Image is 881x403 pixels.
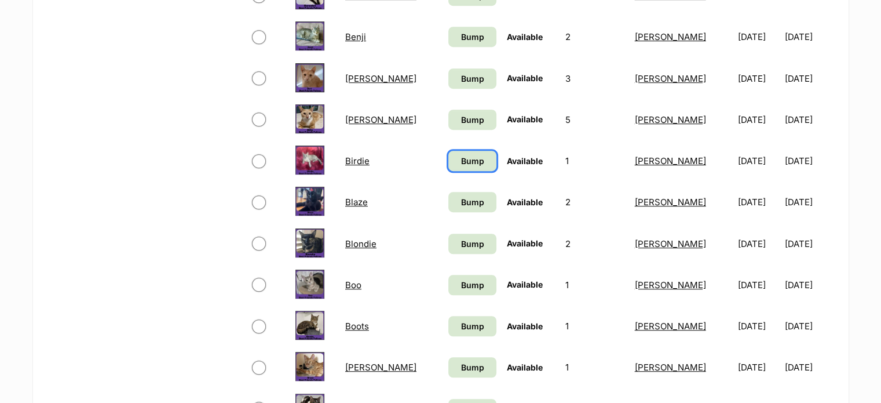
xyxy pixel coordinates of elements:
[733,141,784,181] td: [DATE]
[295,352,324,381] img: Bruce
[448,357,496,377] a: Bump
[345,114,416,125] a: [PERSON_NAME]
[345,155,370,166] a: Birdie
[785,224,835,264] td: [DATE]
[733,347,784,387] td: [DATE]
[448,316,496,336] a: Bump
[507,238,543,248] span: Available
[507,156,543,166] span: Available
[561,100,629,140] td: 5
[507,197,543,207] span: Available
[507,73,543,83] span: Available
[448,27,496,47] a: Bump
[460,196,484,208] span: Bump
[733,182,784,222] td: [DATE]
[635,155,706,166] a: [PERSON_NAME]
[561,59,629,99] td: 3
[635,73,706,84] a: [PERSON_NAME]
[785,100,835,140] td: [DATE]
[635,279,706,291] a: [PERSON_NAME]
[448,192,496,212] a: Bump
[507,279,543,289] span: Available
[448,110,496,130] a: Bump
[733,100,784,140] td: [DATE]
[635,321,706,332] a: [PERSON_NAME]
[785,347,835,387] td: [DATE]
[460,31,484,43] span: Bump
[635,197,706,208] a: [PERSON_NAME]
[460,361,484,373] span: Bump
[785,306,835,346] td: [DATE]
[295,228,324,257] img: Blondie
[785,17,835,57] td: [DATE]
[448,275,496,295] a: Bump
[507,114,543,124] span: Available
[460,320,484,332] span: Bump
[295,63,324,92] img: Bert
[635,114,706,125] a: [PERSON_NAME]
[345,279,361,291] a: Boo
[345,197,368,208] a: Blaze
[345,362,416,373] a: [PERSON_NAME]
[733,17,784,57] td: [DATE]
[561,347,629,387] td: 1
[561,224,629,264] td: 2
[507,32,543,42] span: Available
[460,238,484,250] span: Bump
[507,362,543,372] span: Available
[460,279,484,291] span: Bump
[733,306,784,346] td: [DATE]
[345,73,416,84] a: [PERSON_NAME]
[507,321,543,331] span: Available
[448,151,496,171] a: Bump
[460,155,484,167] span: Bump
[561,141,629,181] td: 1
[345,31,366,42] a: Benji
[733,224,784,264] td: [DATE]
[733,59,784,99] td: [DATE]
[345,238,376,249] a: Blondie
[785,265,835,305] td: [DATE]
[345,321,369,332] a: Boots
[561,265,629,305] td: 1
[295,104,324,133] img: Billy
[561,182,629,222] td: 2
[635,362,706,373] a: [PERSON_NAME]
[733,265,784,305] td: [DATE]
[785,182,835,222] td: [DATE]
[448,234,496,254] a: Bump
[785,59,835,99] td: [DATE]
[295,311,324,340] img: Boots
[448,68,496,89] a: Bump
[785,141,835,181] td: [DATE]
[561,306,629,346] td: 1
[460,72,484,85] span: Bump
[635,31,706,42] a: [PERSON_NAME]
[561,17,629,57] td: 2
[460,114,484,126] span: Bump
[635,238,706,249] a: [PERSON_NAME]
